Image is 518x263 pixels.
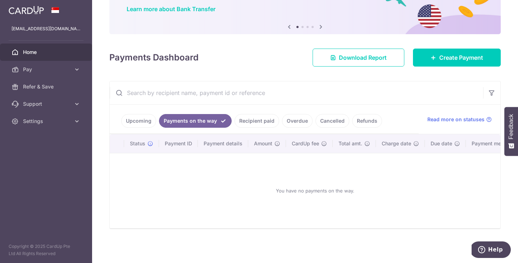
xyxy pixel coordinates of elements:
p: [EMAIL_ADDRESS][DOMAIN_NAME] [12,25,81,32]
th: Payment ID [159,134,198,153]
a: Overdue [282,114,313,128]
span: Due date [431,140,452,147]
span: Amount [254,140,272,147]
span: Refer & Save [23,83,71,90]
div: You have no payments on the way. [118,159,512,222]
span: Support [23,100,71,108]
span: Feedback [508,114,514,139]
a: Read more on statuses [427,116,492,123]
th: Payment details [198,134,248,153]
span: Download Report [339,53,387,62]
a: Payments on the way [159,114,232,128]
a: Create Payment [413,49,501,67]
a: Recipient paid [235,114,279,128]
span: Pay [23,66,71,73]
span: CardUp fee [292,140,319,147]
iframe: Opens a widget where you can find more information [472,241,511,259]
a: Refunds [352,114,382,128]
img: CardUp [9,6,44,14]
a: Upcoming [121,114,156,128]
button: Feedback - Show survey [504,107,518,156]
a: Learn more about Bank Transfer [127,5,215,13]
span: Home [23,49,71,56]
span: Read more on statuses [427,116,485,123]
span: Status [130,140,145,147]
a: Cancelled [315,114,349,128]
span: Settings [23,118,71,125]
span: Total amt. [338,140,362,147]
span: Charge date [382,140,411,147]
h4: Payments Dashboard [109,51,199,64]
input: Search by recipient name, payment id or reference [110,81,483,104]
a: Download Report [313,49,404,67]
span: Create Payment [439,53,483,62]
